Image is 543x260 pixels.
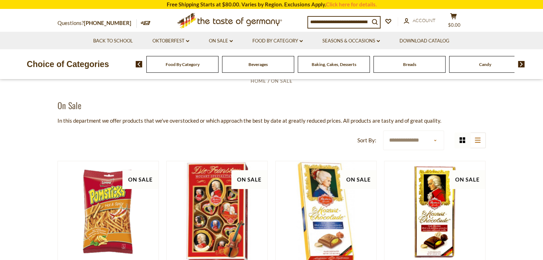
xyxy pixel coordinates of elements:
[84,20,131,26] a: [PHONE_NUMBER]
[413,17,436,23] span: Account
[252,37,303,45] a: Food By Category
[518,61,525,67] img: next arrow
[248,62,268,67] a: Beverages
[57,19,137,28] p: Questions?
[312,62,356,67] a: Baking, Cakes, Desserts
[209,37,233,45] a: On Sale
[271,78,293,84] a: On Sale
[479,62,491,67] a: Candy
[357,136,376,145] label: Sort By:
[326,1,377,7] a: Click here for details.
[443,13,464,31] button: $0.00
[448,22,461,28] span: $0.00
[404,17,436,25] a: Account
[93,37,133,45] a: Back to School
[322,37,380,45] a: Seasons & Occasions
[399,37,449,45] a: Download Catalog
[250,78,266,84] a: Home
[136,61,142,67] img: previous arrow
[166,62,200,67] a: Food By Category
[57,116,486,125] p: In this department we offer products that we've overstocked or which approach the best by date at...
[403,62,416,67] a: Breads
[152,37,189,45] a: Oktoberfest
[57,100,81,111] h1: On Sale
